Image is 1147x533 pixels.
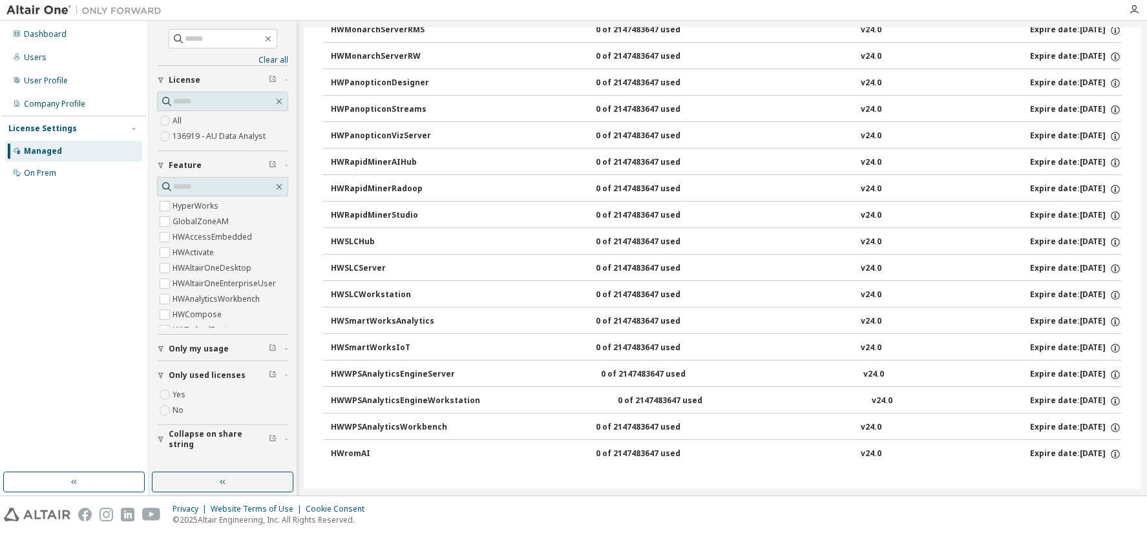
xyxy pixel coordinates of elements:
[173,307,224,322] label: HWCompose
[861,342,881,354] div: v24.0
[1030,104,1121,116] div: Expire date: [DATE]
[596,316,712,328] div: 0 of 2147483647 used
[1030,25,1121,36] div: Expire date: [DATE]
[157,425,288,454] button: Collapse on share string
[331,43,1121,71] button: HWMonarchServerRW0 of 2147483647 usedv24.0Expire date:[DATE]
[861,316,881,328] div: v24.0
[331,361,1121,389] button: HWWPSAnalyticsEngineServer0 of 2147483647 usedv24.0Expire date:[DATE]
[173,229,255,245] label: HWAccessEmbedded
[1030,183,1121,195] div: Expire date: [DATE]
[78,508,92,521] img: facebook.svg
[596,210,712,222] div: 0 of 2147483647 used
[331,210,447,222] div: HWRapidMinerStudio
[269,434,277,444] span: Clear filter
[331,78,447,89] div: HWPanopticonDesigner
[173,387,188,402] label: Yes
[173,402,186,418] label: No
[173,260,254,276] label: HWAltairOneDesktop
[331,342,447,354] div: HWSmartWorksIoT
[331,387,1121,415] button: HWWPSAnalyticsEngineWorkstation0 of 2147483647 usedv24.0Expire date:[DATE]
[618,395,734,407] div: 0 of 2147483647 used
[173,129,268,144] label: 136919 - AU Data Analyst
[331,308,1121,336] button: HWSmartWorksAnalytics0 of 2147483647 usedv24.0Expire date:[DATE]
[1030,289,1121,301] div: Expire date: [DATE]
[331,413,1121,442] button: HWWPSAnalyticsWorkbench0 of 2147483647 usedv24.0Expire date:[DATE]
[863,369,884,381] div: v24.0
[169,370,246,381] span: Only used licenses
[331,104,447,116] div: HWPanopticonStreams
[331,69,1121,98] button: HWPanopticonDesigner0 of 2147483647 usedv24.0Expire date:[DATE]
[331,334,1121,362] button: HWSmartWorksIoT0 of 2147483647 usedv24.0Expire date:[DATE]
[157,55,288,65] a: Clear all
[1030,263,1121,275] div: Expire date: [DATE]
[1030,395,1121,407] div: Expire date: [DATE]
[169,344,229,354] span: Only my usage
[861,157,881,169] div: v24.0
[331,157,447,169] div: HWRapidMinerAIHub
[173,214,231,229] label: GlobalZoneAM
[596,263,712,275] div: 0 of 2147483647 used
[8,123,77,134] div: License Settings
[596,342,712,354] div: 0 of 2147483647 used
[173,291,262,307] label: HWAnalyticsWorkbench
[4,508,70,521] img: altair_logo.svg
[211,504,306,514] div: Website Terms of Use
[1030,157,1121,169] div: Expire date: [DATE]
[596,157,712,169] div: 0 of 2147483647 used
[142,508,161,521] img: youtube.svg
[121,508,134,521] img: linkedin.svg
[331,395,480,407] div: HWWPSAnalyticsEngineWorkstation
[861,25,881,36] div: v24.0
[157,151,288,180] button: Feature
[24,168,56,178] div: On Prem
[331,448,447,460] div: HWromAI
[596,236,712,248] div: 0 of 2147483647 used
[331,316,447,328] div: HWSmartWorksAnalytics
[331,440,1121,468] button: HWromAI0 of 2147483647 usedv24.0Expire date:[DATE]
[861,236,881,248] div: v24.0
[596,131,712,142] div: 0 of 2147483647 used
[331,281,1121,309] button: HWSLCWorkstation0 of 2147483647 usedv24.0Expire date:[DATE]
[269,370,277,381] span: Clear filter
[331,202,1121,230] button: HWRapidMinerStudio0 of 2147483647 usedv24.0Expire date:[DATE]
[872,395,892,407] div: v24.0
[331,255,1121,283] button: HWSLCServer0 of 2147483647 usedv24.0Expire date:[DATE]
[331,51,447,63] div: HWMonarchServerRW
[861,104,881,116] div: v24.0
[331,183,447,195] div: HWRapidMinerRadoop
[24,52,47,63] div: Users
[596,51,712,63] div: 0 of 2147483647 used
[269,344,277,354] span: Clear filter
[269,75,277,85] span: Clear filter
[173,245,216,260] label: HWActivate
[169,429,269,450] span: Collapse on share string
[596,78,712,89] div: 0 of 2147483647 used
[157,361,288,390] button: Only used licenses
[331,422,447,434] div: HWWPSAnalyticsWorkbench
[1030,210,1121,222] div: Expire date: [DATE]
[169,160,202,171] span: Feature
[24,99,85,109] div: Company Profile
[24,29,67,39] div: Dashboard
[157,335,288,363] button: Only my usage
[1030,369,1121,381] div: Expire date: [DATE]
[861,51,881,63] div: v24.0
[331,131,447,142] div: HWPanopticonVizServer
[173,504,211,514] div: Privacy
[861,210,881,222] div: v24.0
[24,146,62,156] div: Managed
[173,276,279,291] label: HWAltairOneEnterpriseUser
[1030,448,1121,460] div: Expire date: [DATE]
[331,263,447,275] div: HWSLCServer
[596,289,712,301] div: 0 of 2147483647 used
[331,228,1121,256] button: HWSLCHub0 of 2147483647 usedv24.0Expire date:[DATE]
[306,504,372,514] div: Cookie Consent
[331,25,447,36] div: HWMonarchServerRMS
[596,422,712,434] div: 0 of 2147483647 used
[601,369,717,381] div: 0 of 2147483647 used
[1030,422,1121,434] div: Expire date: [DATE]
[596,183,712,195] div: 0 of 2147483647 used
[331,369,455,381] div: HWWPSAnalyticsEngineServer
[24,76,68,86] div: User Profile
[596,104,712,116] div: 0 of 2147483647 used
